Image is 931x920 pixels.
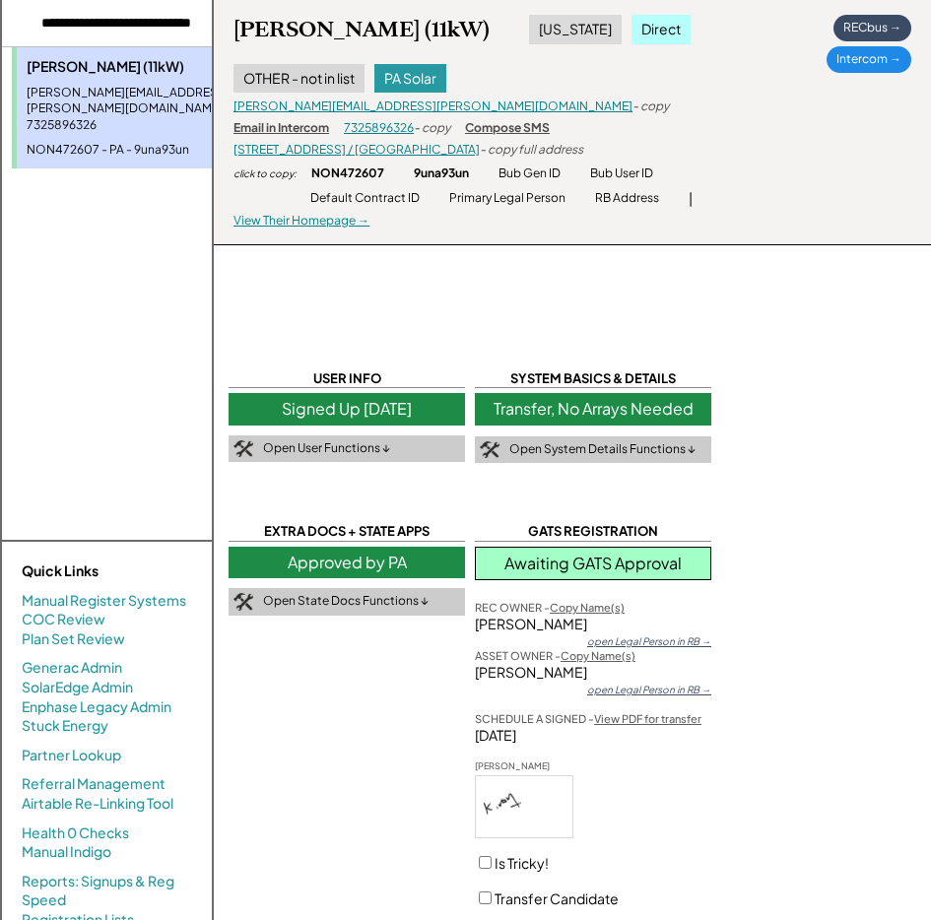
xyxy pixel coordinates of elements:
[475,547,711,580] div: Awaiting GATS Approval
[475,393,711,425] div: Transfer, No Arrays Needed
[414,120,450,137] div: - copy
[495,889,619,907] label: Transfer Candidate
[344,120,414,135] a: 7325896326
[22,823,129,843] a: Health 0 Checks
[475,522,711,541] div: GATS REGISTRATION
[233,64,365,94] div: OTHER - not in list
[475,615,711,634] div: [PERSON_NAME]
[480,142,583,159] div: - copy full address
[449,190,565,207] div: Primary Legal Person
[233,440,253,458] img: tool-icon.png
[833,15,911,41] div: RECbus →
[475,600,625,615] div: REC OWNER -
[561,649,635,662] u: Copy Name(s)
[310,190,420,207] div: Default Contract ID
[595,190,659,207] div: RB Address
[480,441,499,459] img: tool-icon.png
[22,842,111,862] a: Manual Indigo
[827,46,911,73] div: Intercom →
[465,120,550,137] div: Compose SMS
[414,165,469,182] div: 9una93un
[233,142,480,157] a: [STREET_ADDRESS] / [GEOGRAPHIC_DATA]
[233,16,490,43] div: [PERSON_NAME] (11kW)
[22,794,173,814] a: Airtable Re-Linking Tool
[495,854,549,872] label: Is Tricky!
[229,547,465,578] div: Approved by PA
[22,591,186,611] a: Manual Register Systems
[22,697,171,717] a: Enphase Legacy Admin
[27,85,268,134] div: [PERSON_NAME][EMAIL_ADDRESS][PERSON_NAME][DOMAIN_NAME] - 7325896326
[475,726,711,746] div: [DATE]
[475,711,701,726] div: SCHEDULE A SIGNED -
[233,593,253,611] img: tool-icon.png
[587,683,711,696] div: open Legal Person in RB →
[229,522,465,541] div: EXTRA DOCS + STATE APPS
[476,776,572,836] img: B9Myfgi5VkZkgAAAABJRU5ErkJggg==
[550,601,625,614] u: Copy Name(s)
[233,213,369,230] div: View Their Homepage →
[229,369,465,388] div: USER INFO
[587,634,711,648] div: open Legal Person in RB →
[22,774,166,794] a: Referral Management
[632,15,691,44] div: Direct
[22,561,219,581] div: Quick Links
[263,440,390,457] div: Open User Functions ↓
[233,99,632,113] a: [PERSON_NAME][EMAIL_ADDRESS][PERSON_NAME][DOMAIN_NAME]
[374,64,446,94] div: PA Solar
[22,872,192,910] a: Reports: Signups & Reg Speed
[263,593,429,610] div: Open State Docs Functions ↓
[475,369,711,388] div: SYSTEM BASICS & DETAILS
[475,648,635,663] div: ASSET OWNER -
[689,189,693,209] div: |
[529,15,622,44] div: [US_STATE]
[22,678,133,697] a: SolarEdge Admin
[22,658,122,678] a: Generac Admin
[22,746,121,765] a: Partner Lookup
[509,441,696,458] div: Open System Details Functions ↓
[594,712,701,725] a: View PDF for transfer
[27,142,268,159] div: NON472607 - PA - 9una93un
[311,165,384,182] div: NON472607
[233,166,297,180] div: click to copy:
[233,120,329,137] div: Email in Intercom
[475,760,573,773] div: [PERSON_NAME]
[632,99,669,115] div: - copy
[22,610,105,629] a: COC Review
[499,165,561,182] div: Bub Gen ID
[22,629,125,649] a: Plan Set Review
[590,165,653,182] div: Bub User ID
[27,57,268,77] div: [PERSON_NAME] (11kW)
[229,393,465,425] div: Signed Up [DATE]
[22,716,108,736] a: Stuck Energy
[475,663,711,683] div: [PERSON_NAME]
